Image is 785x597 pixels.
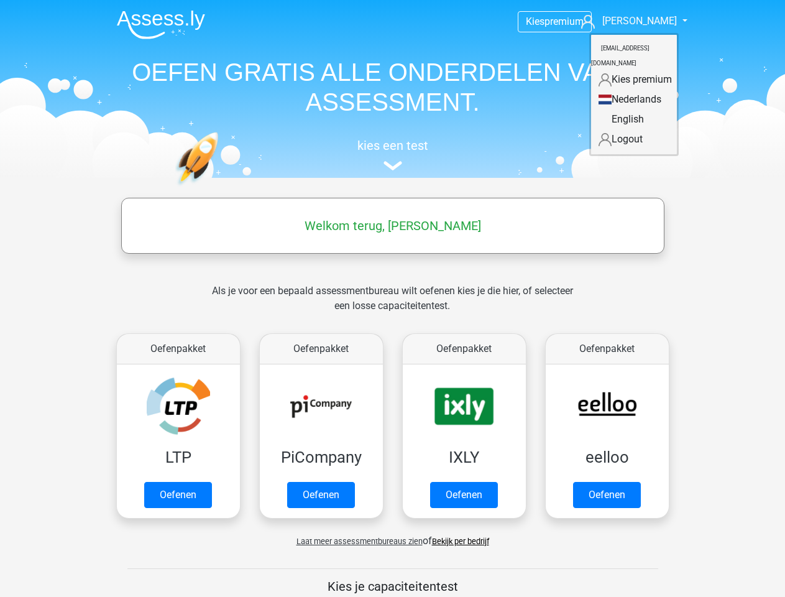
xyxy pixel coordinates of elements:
[107,138,679,171] a: kies een test
[296,537,423,546] span: Laat meer assessmentbureaus zien
[591,90,677,109] a: Nederlands
[589,33,679,156] div: [PERSON_NAME]
[383,161,402,170] img: assessment
[144,482,212,508] a: Oefenen
[591,70,677,90] a: Kies premium
[526,16,544,27] span: Kies
[591,129,677,149] a: Logout
[544,16,584,27] span: premium
[127,579,658,594] h5: Kies je capaciteitentest
[573,482,641,508] a: Oefenen
[107,524,679,548] div: of
[117,10,205,39] img: Assessly
[430,482,498,508] a: Oefenen
[202,284,583,328] div: Als je voor een bepaald assessmentbureau wilt oefenen kies je die hier, of selecteer een losse ca...
[432,537,489,546] a: Bekijk per bedrijf
[175,132,267,244] img: oefenen
[107,138,679,153] h5: kies een test
[107,57,679,117] h1: OEFEN GRATIS ALLE ONDERDELEN VAN JE ASSESSMENT.
[287,482,355,508] a: Oefenen
[576,14,678,29] a: [PERSON_NAME]
[518,13,591,30] a: Kiespremium
[591,109,677,129] a: English
[127,218,658,233] h5: Welkom terug, [PERSON_NAME]
[602,15,677,27] span: [PERSON_NAME]
[591,35,650,76] small: [EMAIL_ADDRESS][DOMAIN_NAME]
